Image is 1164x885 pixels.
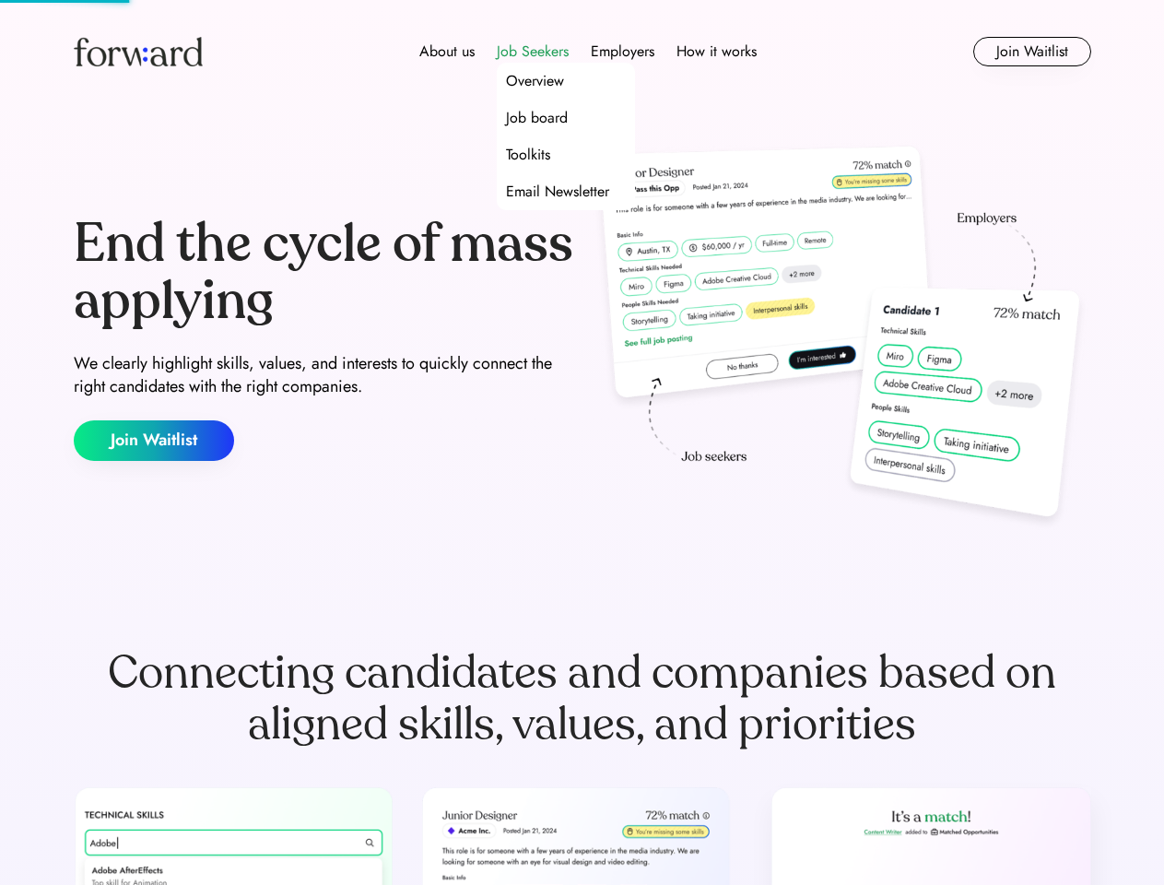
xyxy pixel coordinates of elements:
[506,144,550,166] div: Toolkits
[74,352,575,398] div: We clearly highlight skills, values, and interests to quickly connect the right candidates with t...
[676,41,757,63] div: How it works
[74,420,234,461] button: Join Waitlist
[506,70,564,92] div: Overview
[506,107,568,129] div: Job board
[973,37,1091,66] button: Join Waitlist
[74,647,1091,750] div: Connecting candidates and companies based on aligned skills, values, and priorities
[74,216,575,329] div: End the cycle of mass applying
[506,181,609,203] div: Email Newsletter
[497,41,569,63] div: Job Seekers
[591,41,654,63] div: Employers
[419,41,475,63] div: About us
[590,140,1091,537] img: hero-image.png
[74,37,203,66] img: Forward logo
